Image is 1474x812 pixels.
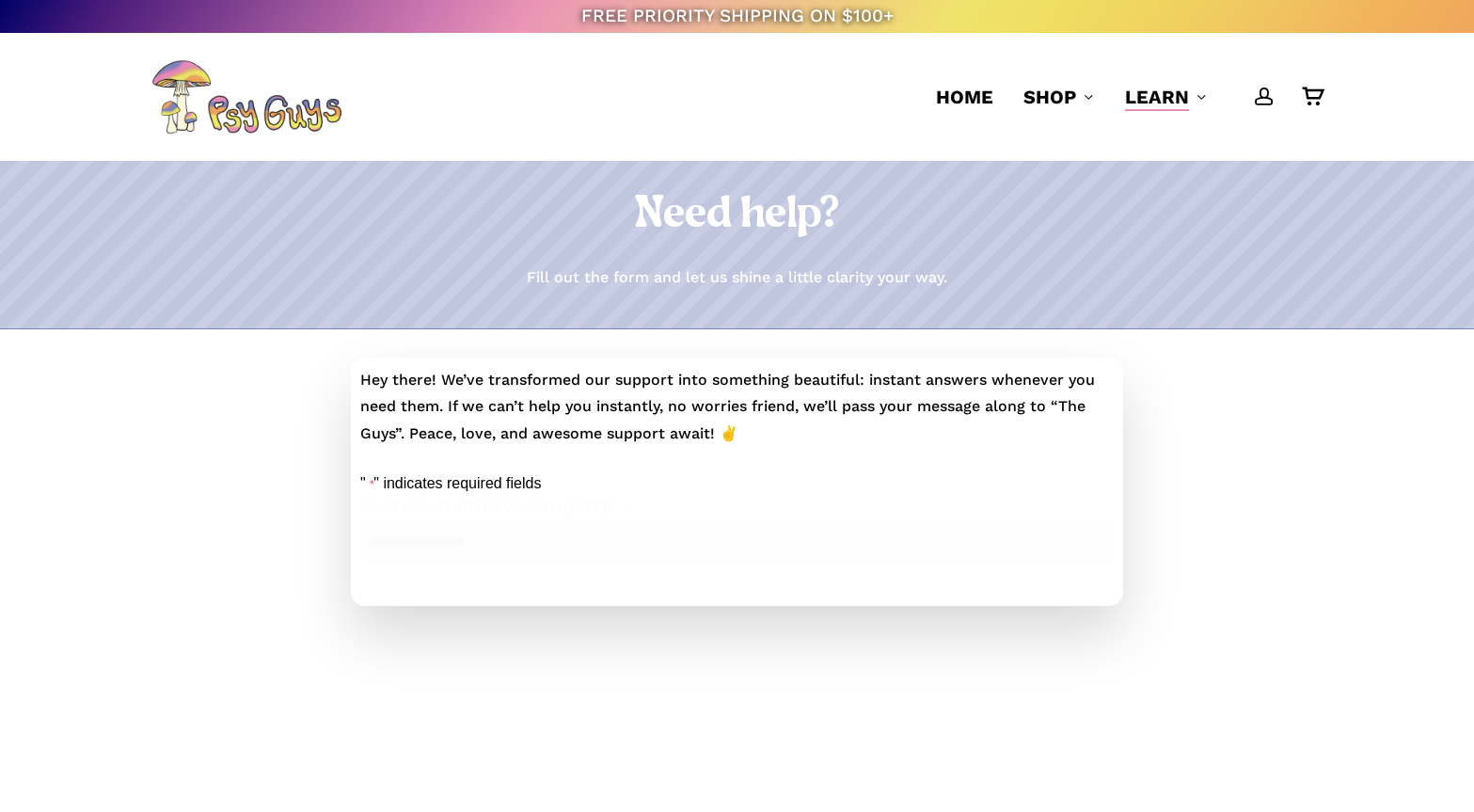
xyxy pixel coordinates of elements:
img: PsyGuys [151,59,341,135]
p: Hey there! We’ve transformed our support into something beautiful: instant answers whenever you n... [360,367,1114,448]
a: Cart [1302,87,1323,107]
a: Shop [1023,84,1095,110]
nav: Main Menu [921,33,1323,161]
a: Learn [1125,84,1208,110]
a: Home [936,84,993,110]
label: What can we help you with [DATE]? [360,499,1114,516]
span: Learn [1125,86,1189,108]
p: Fill out the form and let us shine a little clarity your way. [527,264,947,292]
h1: Need help? [151,189,1323,242]
p: " " indicates required fields [360,470,1114,499]
span: Shop [1023,86,1076,108]
span: Home [936,86,993,108]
